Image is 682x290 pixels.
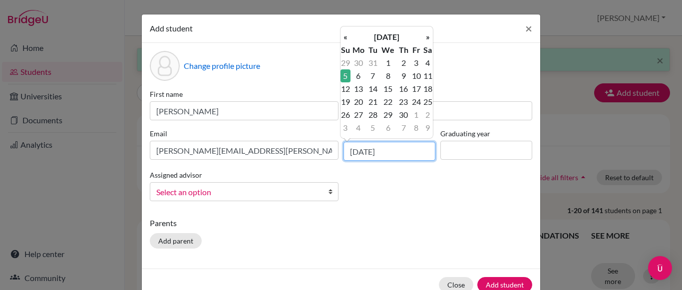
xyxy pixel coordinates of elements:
th: Sa [423,43,433,56]
td: 19 [341,95,350,108]
td: 10 [410,69,422,82]
td: 1 [410,108,422,121]
td: 28 [366,108,379,121]
td: 24 [410,95,422,108]
span: × [525,21,532,35]
th: Tu [366,43,379,56]
div: Open Intercom Messenger [648,256,672,280]
th: Fr [410,43,422,56]
td: 12 [341,82,350,95]
td: 9 [423,121,433,134]
td: 25 [423,95,433,108]
th: [DATE] [350,30,423,43]
th: Mo [350,43,367,56]
td: 17 [410,82,422,95]
td: 26 [341,108,350,121]
td: 22 [379,95,396,108]
th: » [423,30,433,43]
td: 1 [379,56,396,69]
td: 4 [423,56,433,69]
td: 16 [397,82,410,95]
p: Parents [150,217,532,229]
span: Add student [150,23,193,33]
th: « [341,30,350,43]
td: 30 [350,56,367,69]
label: Assigned advisor [150,170,202,180]
td: 7 [366,69,379,82]
td: 29 [341,56,350,69]
th: We [379,43,396,56]
td: 7 [397,121,410,134]
label: Surname [343,89,532,99]
td: 8 [410,121,422,134]
div: Profile picture [150,51,180,81]
th: Su [341,43,350,56]
td: 6 [350,69,367,82]
td: 3 [410,56,422,69]
td: 8 [379,69,396,82]
td: 13 [350,82,367,95]
td: 29 [379,108,396,121]
td: 9 [397,69,410,82]
td: 4 [350,121,367,134]
label: Graduating year [440,128,532,139]
td: 14 [366,82,379,95]
td: 15 [379,82,396,95]
td: 27 [350,108,367,121]
button: Add parent [150,233,202,249]
input: dd/mm/yyyy [343,142,435,161]
td: 2 [423,108,433,121]
td: 3 [341,121,350,134]
button: Close [517,14,540,42]
td: 21 [366,95,379,108]
td: 30 [397,108,410,121]
th: Th [397,43,410,56]
td: 5 [341,69,350,82]
td: 23 [397,95,410,108]
label: First name [150,89,339,99]
td: 6 [379,121,396,134]
span: Select an option [156,186,319,199]
td: 5 [366,121,379,134]
td: 2 [397,56,410,69]
td: 31 [366,56,379,69]
td: 20 [350,95,367,108]
td: 18 [423,82,433,95]
td: 11 [423,69,433,82]
label: Email [150,128,339,139]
